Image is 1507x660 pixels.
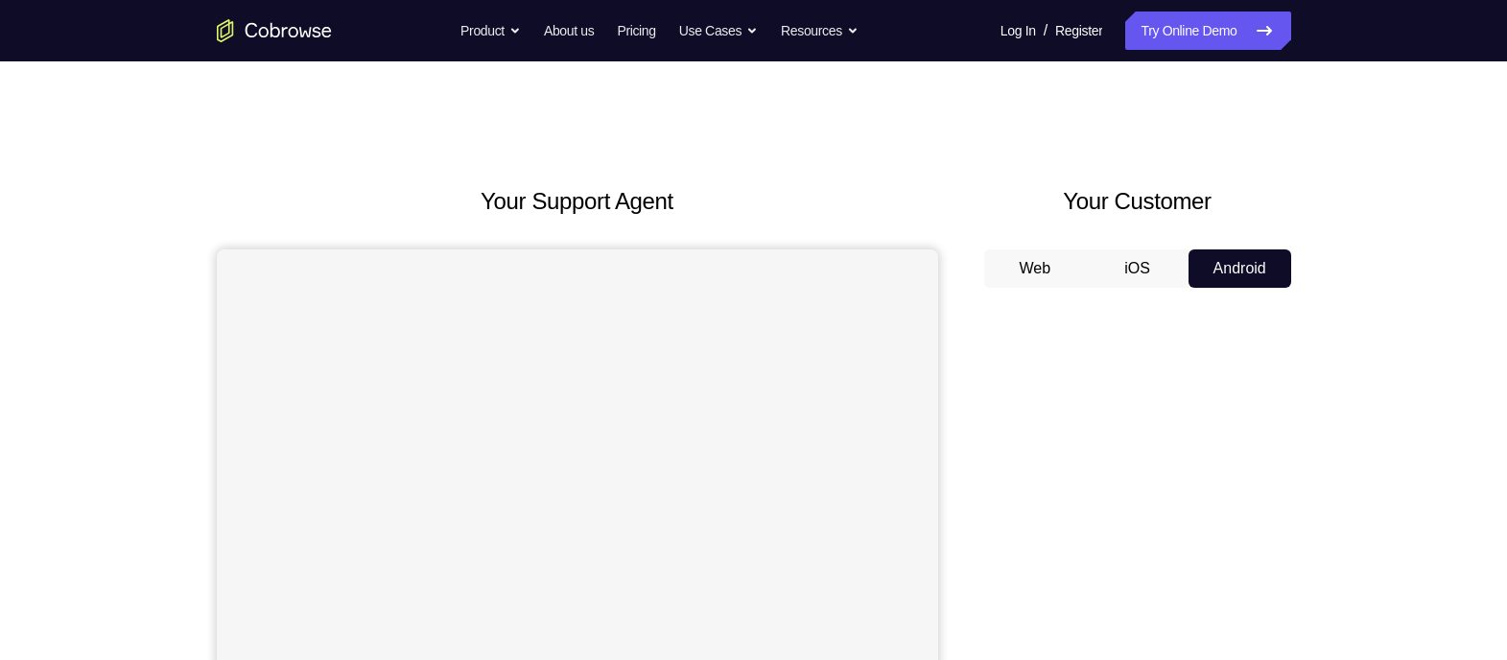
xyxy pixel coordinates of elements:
[1044,19,1048,42] span: /
[1001,12,1036,50] a: Log In
[1125,12,1290,50] a: Try Online Demo
[1189,249,1291,288] button: Android
[1086,249,1189,288] button: iOS
[679,12,758,50] button: Use Cases
[217,19,332,42] a: Go to the home page
[1055,12,1102,50] a: Register
[617,12,655,50] a: Pricing
[544,12,594,50] a: About us
[460,12,521,50] button: Product
[781,12,859,50] button: Resources
[984,249,1087,288] button: Web
[217,184,938,219] h2: Your Support Agent
[984,184,1291,219] h2: Your Customer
